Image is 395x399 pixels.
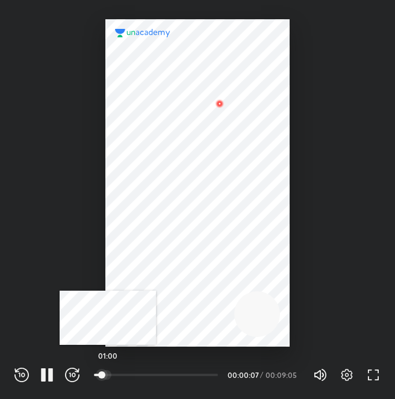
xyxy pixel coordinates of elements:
[266,371,299,379] div: 00:09:05
[98,352,117,359] h5: 01:00
[115,29,170,37] img: logo.2a7e12a2.svg
[228,371,258,379] div: 00:00:07
[213,96,227,111] img: wMgqJGBwKWe8AAAAABJRU5ErkJggg==
[260,371,263,379] div: /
